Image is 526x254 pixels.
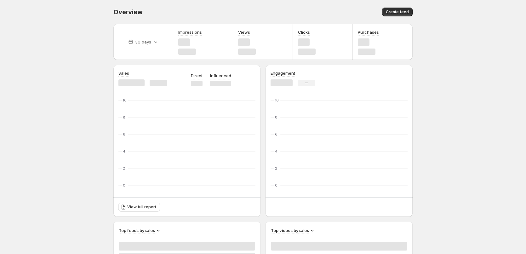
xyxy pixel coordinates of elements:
[123,149,125,153] text: 4
[191,72,203,79] p: Direct
[127,205,156,210] span: View full report
[275,166,277,170] text: 2
[358,29,379,35] h3: Purchases
[123,183,125,188] text: 0
[275,115,277,119] text: 8
[271,70,295,76] h3: Engagement
[123,115,125,119] text: 8
[123,98,127,102] text: 10
[123,132,125,136] text: 6
[118,203,160,211] a: View full report
[275,183,277,188] text: 0
[298,29,310,35] h3: Clicks
[271,227,309,234] h3: Top videos by sales
[113,8,142,16] span: Overview
[238,29,250,35] h3: Views
[275,98,279,102] text: 10
[135,39,151,45] p: 30 days
[275,149,277,153] text: 4
[123,166,125,170] text: 2
[275,132,277,136] text: 6
[210,72,231,79] p: Influenced
[386,9,409,14] span: Create feed
[118,70,129,76] h3: Sales
[119,227,155,234] h3: Top feeds by sales
[382,8,413,16] button: Create feed
[178,29,202,35] h3: Impressions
